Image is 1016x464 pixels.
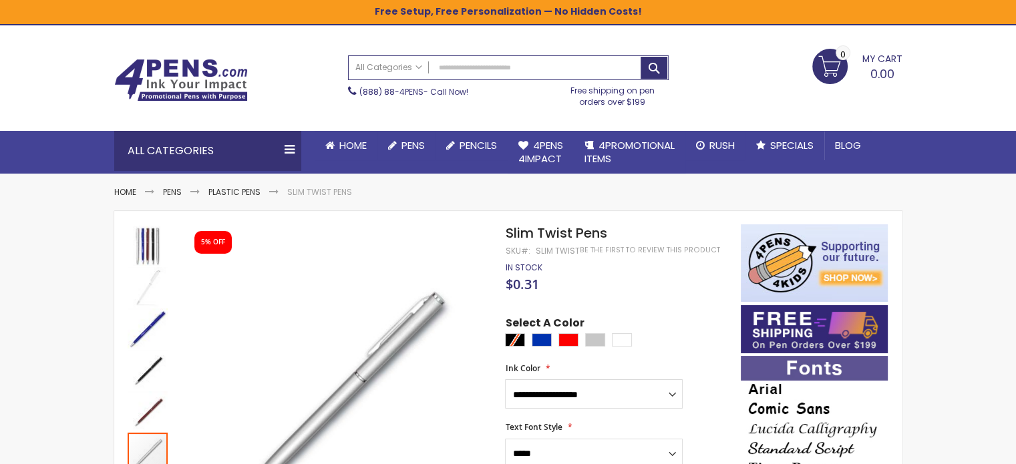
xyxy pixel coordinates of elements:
[840,48,846,61] span: 0
[128,390,169,431] div: Slim Twist Pens
[505,421,562,433] span: Text Font Style
[505,275,538,293] span: $0.31
[128,266,169,307] div: Slim Twist Pens
[508,131,574,174] a: 4Pens4impact
[584,138,675,166] span: 4PROMOTIONAL ITEMS
[585,333,605,346] div: Silver
[612,333,632,346] div: White
[579,245,719,255] a: Be the first to review this product
[114,131,301,171] div: All Categories
[870,65,894,82] span: 0.00
[558,333,578,346] div: Red
[505,316,584,334] span: Select A Color
[505,262,542,273] span: In stock
[128,226,168,266] img: Slim Twist Pens
[505,262,542,273] div: Availability
[532,333,552,346] div: Blue
[377,131,436,160] a: Pens
[163,186,182,198] a: Pens
[128,224,169,266] div: Slim Twist Pens
[401,138,425,152] span: Pens
[505,245,530,256] strong: SKU
[824,131,872,160] a: Blog
[835,138,861,152] span: Blog
[287,187,352,198] li: Slim Twist Pens
[128,391,168,431] img: Slim Twist Pens
[359,86,468,97] span: - Call Now!
[128,307,169,349] div: Slim Twist Pens
[359,86,424,97] a: (888) 88-4PENS
[315,131,377,160] a: Home
[574,131,685,174] a: 4PROMOTIONALITEMS
[556,80,669,107] div: Free shipping on pen orders over $199
[535,246,579,256] div: Slim Twist
[128,350,168,390] img: Slim Twist Pens
[355,62,422,73] span: All Categories
[745,131,824,160] a: Specials
[114,186,136,198] a: Home
[114,59,248,101] img: 4Pens Custom Pens and Promotional Products
[339,138,367,152] span: Home
[770,138,814,152] span: Specials
[436,131,508,160] a: Pencils
[685,131,745,160] a: Rush
[505,224,607,242] span: Slim Twist Pens
[709,138,735,152] span: Rush
[128,308,168,349] img: Slim Twist Pens
[128,267,168,307] img: Slim Twist Pens
[460,138,497,152] span: Pencils
[505,363,540,374] span: Ink Color
[741,305,888,353] img: Free shipping on orders over $199
[208,186,261,198] a: Plastic Pens
[128,349,169,390] div: Slim Twist Pens
[201,238,225,247] div: 5% OFF
[812,49,902,82] a: 0.00 0
[349,56,429,78] a: All Categories
[741,224,888,302] img: 4pens 4 kids
[518,138,563,166] span: 4Pens 4impact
